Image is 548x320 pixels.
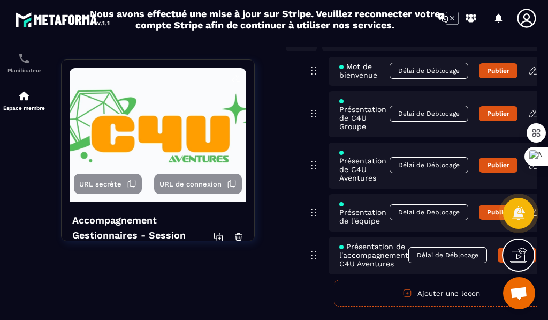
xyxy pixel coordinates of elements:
[74,174,142,194] button: URL secrète
[154,174,242,194] button: URL de connexion
[390,204,468,220] span: Délai de Déblocage
[159,180,222,188] span: URL de connexion
[390,157,468,173] span: Délai de Déblocage
[390,63,468,79] span: Délai de Déblocage
[79,180,121,188] span: URL secrète
[390,106,468,122] span: Délai de Déblocage
[72,213,214,258] h4: Accompagnement Gestionnaires - Session [DATE]
[503,277,535,309] a: Ouvrir le chat
[70,68,246,202] img: background
[479,158,517,173] button: Publier
[3,105,45,111] p: Espace membre
[18,90,31,102] img: automations
[89,8,440,31] h2: Nous avons effectué une mise à jour sur Stripe. Veuillez reconnecter votre compte Stripe afin de ...
[3,81,45,119] a: automationsautomationsEspace membre
[339,62,390,79] span: Mot de bienvenue
[339,148,390,182] span: Présentation de C4U Aventures
[498,248,536,263] button: Publier
[18,52,31,65] img: scheduler
[339,96,390,131] span: Présentation de C4U Groupe
[339,199,390,225] span: Présentation de l'équipe
[3,68,45,73] p: Planificateur
[479,106,517,121] button: Publier
[3,44,45,81] a: schedulerschedulerPlanificateur
[339,242,408,268] span: Présentation de l'accompagnement C4U Aventures
[479,205,517,220] button: Publier
[15,10,111,29] img: logo
[334,280,548,307] button: Ajouter une leçon
[479,63,517,78] button: Publier
[408,247,487,263] span: Délai de Déblocage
